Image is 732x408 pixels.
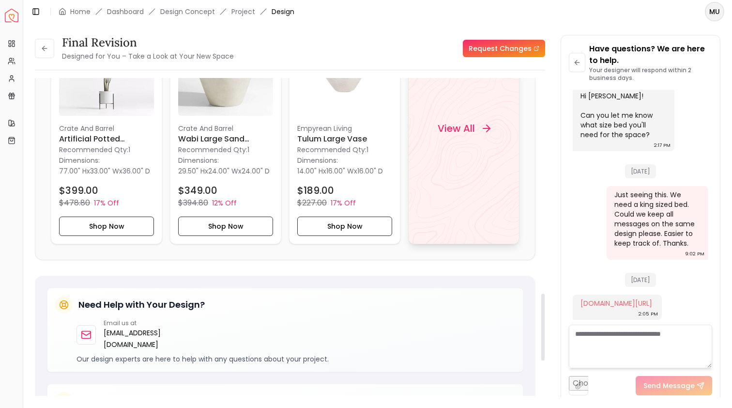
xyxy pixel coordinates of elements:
[589,43,712,66] p: Have questions? We are here to help.
[59,166,150,176] p: x x
[59,217,154,236] button: Shop Now
[463,40,545,57] a: Request Changes
[5,9,18,22] img: Spacejoy Logo
[170,13,281,244] div: Wabi Large Sand Fiberstone Planter
[212,198,237,208] p: 12% Off
[62,35,234,50] h3: Final Revision
[51,13,162,244] a: Artificial Potted Dracaena imageCrate And BarrelArtificial Potted DracaenaRecommended Qty:1Dimens...
[297,197,327,209] p: $227.00
[272,7,294,16] span: Design
[297,21,392,116] img: Tulum Large Vase image
[208,166,238,176] span: 24.00" W
[625,164,656,178] span: [DATE]
[297,124,392,133] p: Empyrean Living
[178,166,270,176] p: x x
[326,166,354,176] span: 16.00" W
[51,13,162,244] div: Artificial Potted Dracaena
[104,319,175,327] p: Email us at
[685,249,704,259] div: 9:02 PM
[231,7,255,16] a: Project
[289,13,400,244] a: Tulum Large Vase imageEmpyrean LivingTulum Large VaseRecommended Qty:1Dimensions:14.00" Hx16.00" ...
[70,7,91,16] a: Home
[706,3,723,20] span: MU
[107,7,144,16] a: Dashboard
[59,197,90,209] p: $478.80
[59,184,98,197] h4: $399.00
[625,273,656,287] span: [DATE]
[297,155,338,166] p: Dimensions:
[94,198,119,208] p: 17% Off
[104,327,175,350] a: [EMAIL_ADDRESS][DOMAIN_NAME]
[59,133,154,145] h6: Artificial Potted Dracaena
[59,145,154,155] p: Recommended Qty: 1
[78,298,205,312] h5: Need Help with Your Design?
[59,166,87,176] span: 77.00" H
[297,217,392,236] button: Shop Now
[408,13,519,244] a: View All
[297,166,323,176] span: 14.00" H
[178,145,273,155] p: Recommended Qty: 1
[76,354,515,364] p: Our design experts are here to help with any questions about your project.
[62,51,234,61] small: Designed for You – Take a Look at Your New Space
[580,91,665,140] div: Hi [PERSON_NAME]! Can you let me know what size bed you'll need for the space?
[78,394,210,408] h5: Stay Updated on Your Project
[242,166,270,176] span: 24.00" D
[297,133,392,145] h6: Tulum Large Vase
[580,298,652,308] a: [DOMAIN_NAME][URL]
[331,198,356,208] p: 17% Off
[178,21,273,116] img: Wabi Large Sand Fiberstone Planter image
[178,124,273,133] p: Crate And Barrel
[639,309,658,319] div: 2:05 PM
[178,184,217,197] h4: $349.00
[357,166,383,176] span: 16.00" D
[654,141,671,150] div: 2:17 PM
[160,7,215,16] li: Design Concept
[297,184,334,197] h4: $189.00
[178,197,208,209] p: $394.80
[614,190,699,248] div: Just seeing this. We need a king sized bed. Could we keep all messages on the same design please....
[170,13,281,244] a: Wabi Large Sand Fiberstone Planter imageCrate And BarrelWabi Large Sand Fiberstone PlanterRecomme...
[59,155,100,166] p: Dimensions:
[122,166,150,176] span: 36.00" D
[297,166,383,176] p: x x
[59,7,294,16] nav: breadcrumb
[59,124,154,133] p: Crate And Barrel
[289,13,400,244] div: Tulum Large Vase
[59,21,154,116] img: Artificial Potted Dracaena image
[178,133,273,145] h6: Wabi Large Sand Fiberstone Planter
[178,217,273,236] button: Shop Now
[178,166,205,176] span: 29.50" H
[438,122,475,135] h4: View All
[705,2,724,21] button: MU
[5,9,18,22] a: Spacejoy
[178,155,219,166] p: Dimensions:
[589,66,712,82] p: Your designer will respond within 2 business days.
[297,145,392,155] p: Recommended Qty: 1
[90,166,119,176] span: 33.00" W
